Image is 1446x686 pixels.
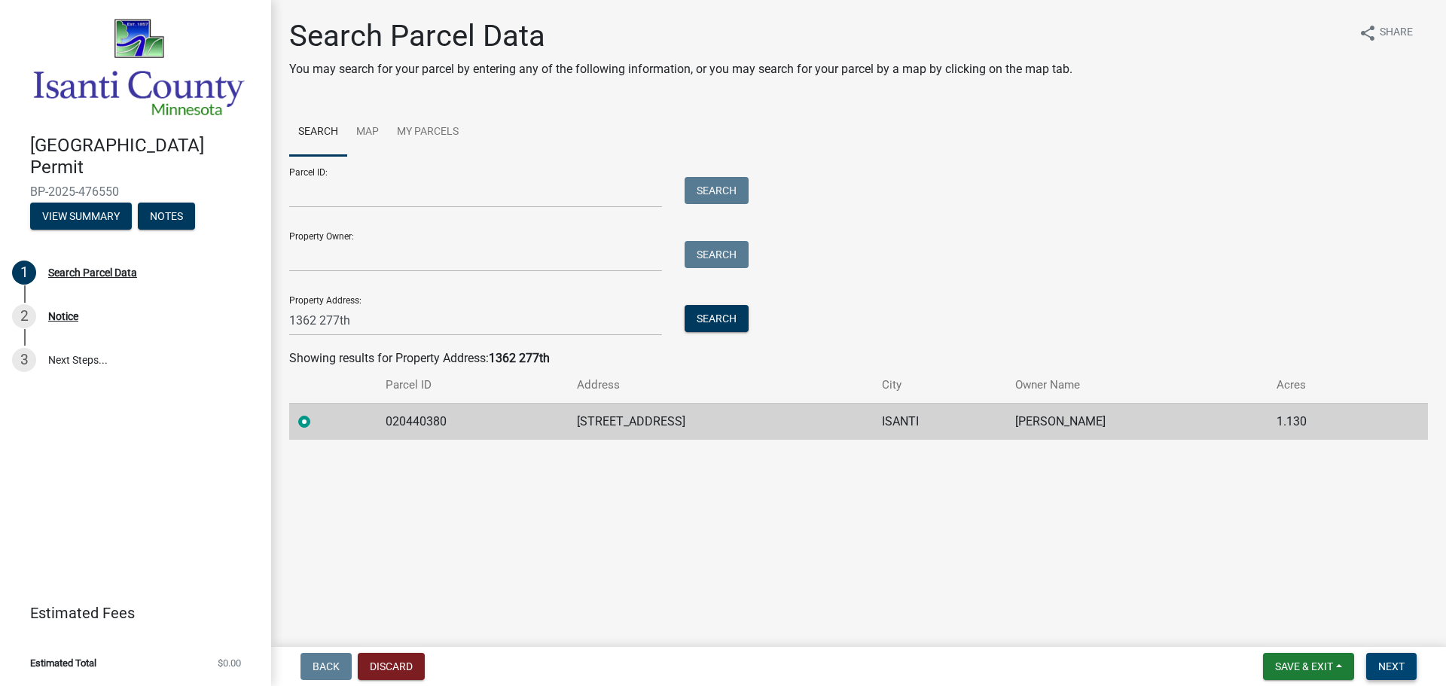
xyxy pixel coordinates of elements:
[377,403,568,440] td: 020440380
[1268,403,1384,440] td: 1.130
[1275,660,1333,672] span: Save & Exit
[12,304,36,328] div: 2
[347,108,388,157] a: Map
[30,135,259,178] h4: [GEOGRAPHIC_DATA] Permit
[1366,653,1417,680] button: Next
[30,16,247,119] img: Isanti County, Minnesota
[138,211,195,223] wm-modal-confirm: Notes
[685,241,749,268] button: Search
[489,351,550,365] strong: 1362 277th
[1006,367,1268,403] th: Owner Name
[1347,18,1425,47] button: shareShare
[30,203,132,230] button: View Summary
[1263,653,1354,680] button: Save & Exit
[218,658,241,668] span: $0.00
[377,367,568,403] th: Parcel ID
[1268,367,1384,403] th: Acres
[289,60,1072,78] p: You may search for your parcel by entering any of the following information, or you may search fo...
[12,348,36,372] div: 3
[48,311,78,322] div: Notice
[30,184,241,199] span: BP-2025-476550
[30,658,96,668] span: Estimated Total
[1380,24,1413,42] span: Share
[313,660,340,672] span: Back
[289,18,1072,54] h1: Search Parcel Data
[12,261,36,285] div: 1
[300,653,352,680] button: Back
[289,108,347,157] a: Search
[873,403,1005,440] td: ISANTI
[289,349,1428,367] div: Showing results for Property Address:
[568,403,874,440] td: [STREET_ADDRESS]
[873,367,1005,403] th: City
[48,267,137,278] div: Search Parcel Data
[12,598,247,628] a: Estimated Fees
[358,653,425,680] button: Discard
[568,367,874,403] th: Address
[1359,24,1377,42] i: share
[388,108,468,157] a: My Parcels
[138,203,195,230] button: Notes
[30,211,132,223] wm-modal-confirm: Summary
[1378,660,1405,672] span: Next
[685,305,749,332] button: Search
[685,177,749,204] button: Search
[1006,403,1268,440] td: [PERSON_NAME]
